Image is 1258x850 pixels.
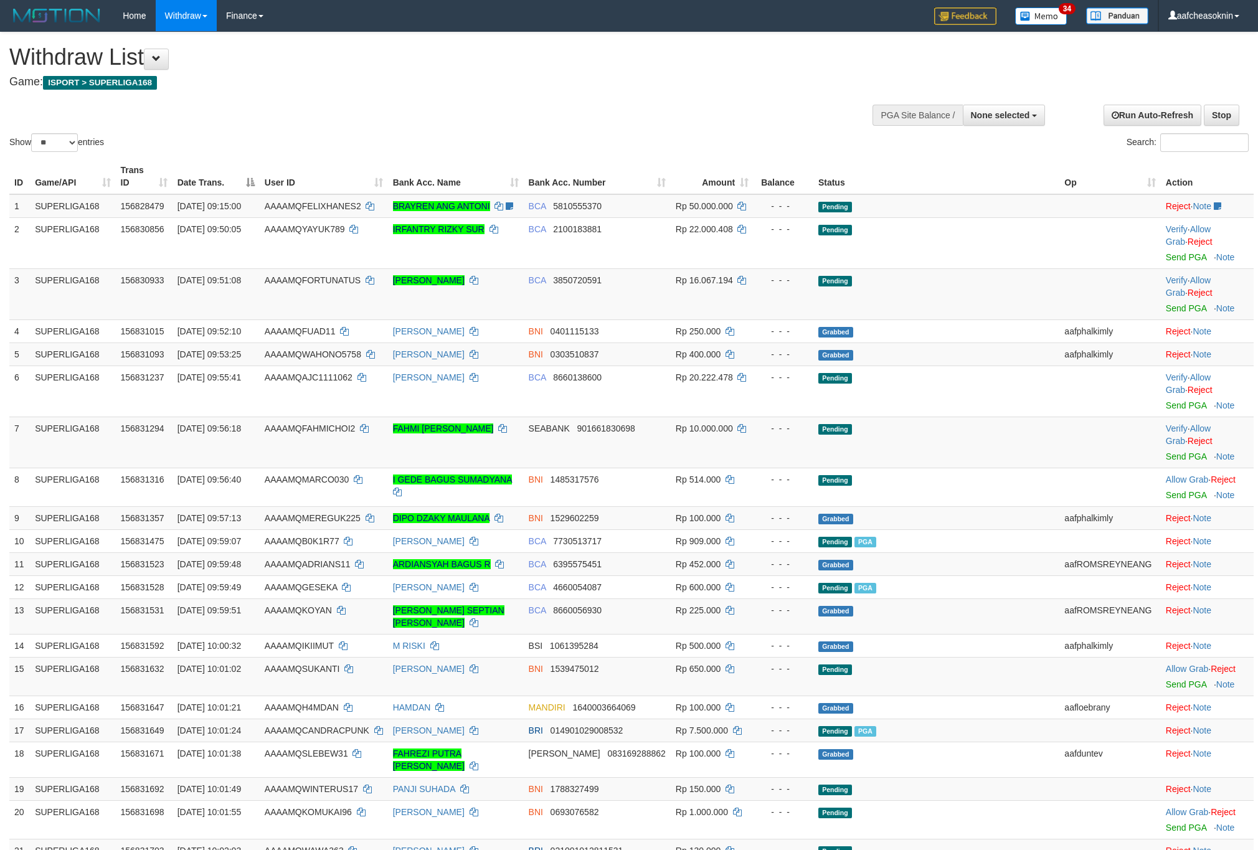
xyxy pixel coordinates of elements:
[265,582,338,592] span: AAAAMQGESEKA
[1161,552,1254,575] td: ·
[676,641,721,651] span: Rp 500.000
[177,641,241,651] span: [DATE] 10:00:32
[393,605,504,628] a: [PERSON_NAME] SEPTIAN [PERSON_NAME]
[553,201,602,211] span: Copy 5810555370 to clipboard
[121,372,164,382] span: 156831237
[818,703,853,714] span: Grabbed
[265,536,339,546] span: AAAAMQB0K1R77
[177,349,241,359] span: [DATE] 09:53:25
[9,657,30,696] td: 15
[9,194,30,218] td: 1
[393,536,465,546] a: [PERSON_NAME]
[529,664,543,674] span: BNI
[676,664,721,674] span: Rp 650.000
[1166,641,1191,651] a: Reject
[1193,201,1211,211] a: Note
[1161,506,1254,529] td: ·
[1059,506,1161,529] td: aafphalkimly
[30,319,115,342] td: SUPERLIGA168
[265,702,339,712] span: AAAAMQH4MDAN
[818,373,852,384] span: Pending
[265,224,345,234] span: AAAAMQYAYUK789
[1166,664,1211,674] span: ·
[1059,319,1161,342] td: aafphalkimly
[393,275,465,285] a: [PERSON_NAME]
[551,664,599,674] span: Copy 1539475012 to clipboard
[759,371,808,384] div: - - -
[121,641,164,651] span: 156831592
[1166,252,1206,262] a: Send PGA
[1166,536,1191,546] a: Reject
[1166,490,1206,500] a: Send PGA
[1059,598,1161,634] td: aafROMSREYNEANG
[30,366,115,417] td: SUPERLIGA168
[1161,657,1254,696] td: ·
[1166,372,1211,395] a: Allow Grab
[9,366,30,417] td: 6
[1216,823,1235,833] a: Note
[393,423,494,433] a: FAHMI [PERSON_NAME]
[116,159,173,194] th: Trans ID: activate to sort column ascending
[177,326,241,336] span: [DATE] 09:52:10
[1059,342,1161,366] td: aafphalkimly
[553,372,602,382] span: Copy 8660138600 to clipboard
[818,537,852,547] span: Pending
[759,663,808,675] div: - - -
[393,559,491,569] a: ARDIANSYAH BAGUS R
[9,598,30,634] td: 13
[1166,475,1211,484] span: ·
[1059,3,1076,14] span: 34
[759,223,808,235] div: - - -
[818,276,852,286] span: Pending
[1059,552,1161,575] td: aafROMSREYNEANG
[1166,702,1191,712] a: Reject
[572,702,635,712] span: Copy 1640003664069 to clipboard
[1211,475,1236,484] a: Reject
[260,159,388,194] th: User ID: activate to sort column ascending
[676,349,721,359] span: Rp 400.000
[265,372,352,382] span: AAAAMQAJC1111062
[177,224,241,234] span: [DATE] 09:50:05
[265,275,361,285] span: AAAAMQFORTUNATUS
[553,224,602,234] span: Copy 2100183881 to clipboard
[1193,349,1211,359] a: Note
[1166,275,1188,285] a: Verify
[1166,475,1208,484] a: Allow Grab
[30,342,115,366] td: SUPERLIGA168
[1127,133,1249,152] label: Search:
[676,275,733,285] span: Rp 16.067.194
[393,725,465,735] a: [PERSON_NAME]
[1166,423,1188,433] a: Verify
[1166,823,1206,833] a: Send PGA
[1166,224,1211,247] a: Allow Grab
[121,349,164,359] span: 156831093
[1193,326,1211,336] a: Note
[1166,224,1211,247] span: ·
[1166,275,1211,298] a: Allow Grab
[177,423,241,433] span: [DATE] 09:56:18
[265,201,361,211] span: AAAAMQFELIXHANES2
[1166,559,1191,569] a: Reject
[1216,303,1235,313] a: Note
[1166,303,1206,313] a: Send PGA
[30,468,115,506] td: SUPERLIGA168
[550,641,598,651] span: Copy 1061395284 to clipboard
[1166,423,1211,446] a: Allow Grab
[1216,490,1235,500] a: Note
[30,719,115,742] td: SUPERLIGA168
[551,475,599,484] span: Copy 1485317576 to clipboard
[30,417,115,468] td: SUPERLIGA168
[30,529,115,552] td: SUPERLIGA168
[1166,400,1206,410] a: Send PGA
[1161,696,1254,719] td: ·
[1161,417,1254,468] td: · ·
[1161,159,1254,194] th: Action
[393,664,465,674] a: [PERSON_NAME]
[759,348,808,361] div: - - -
[1161,217,1254,268] td: · ·
[553,582,602,592] span: Copy 4660054087 to clipboard
[30,506,115,529] td: SUPERLIGA168
[676,605,721,615] span: Rp 225.000
[1161,268,1254,319] td: · ·
[121,702,164,712] span: 156831647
